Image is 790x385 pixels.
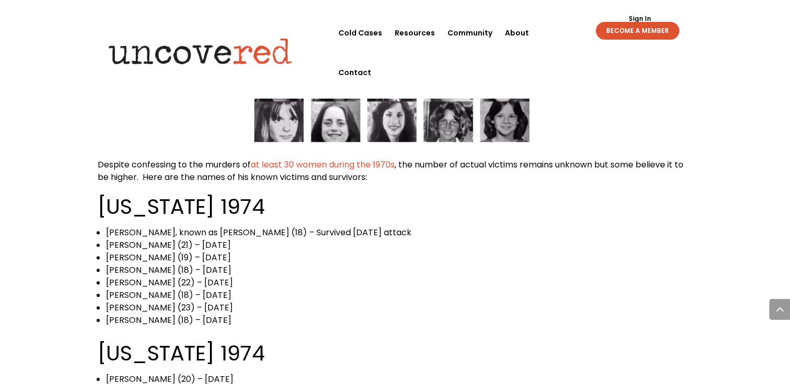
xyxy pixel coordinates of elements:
span: , the number of actual victims remains unknown but some believe it to be higher. Here are the nam... [98,159,683,183]
a: at least 30 women during the 1970s [251,159,395,171]
span: [PERSON_NAME] (19) – [DATE] [106,251,231,263]
span: [PERSON_NAME] (22) – [DATE] [106,276,233,288]
a: Resources [395,13,435,53]
a: Cold Cases [338,13,382,53]
a: Sign In [622,16,656,22]
a: Contact [338,53,371,92]
span: [PERSON_NAME] (21) – [DATE] [106,239,231,251]
span: [US_STATE] 1974 [98,192,265,221]
a: Community [447,13,492,53]
img: Uncovered logo [100,31,301,71]
a: BECOME A MEMBER [596,22,679,40]
span: [PERSON_NAME] (20) – [DATE] [106,373,233,385]
span: [PERSON_NAME] (18) – [DATE] [106,314,231,326]
a: About [505,13,529,53]
span: [PERSON_NAME] (23) – [DATE] [106,302,233,314]
span: [PERSON_NAME] (18) – [DATE] [106,264,231,276]
span: [PERSON_NAME] (18) – [DATE] [106,289,231,301]
span: Despite confessing to the murders of [98,159,251,171]
span: [PERSON_NAME], known as [PERSON_NAME] (18) – Survived [DATE] attack [106,226,411,238]
span: [US_STATE] 1974 [98,339,265,368]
